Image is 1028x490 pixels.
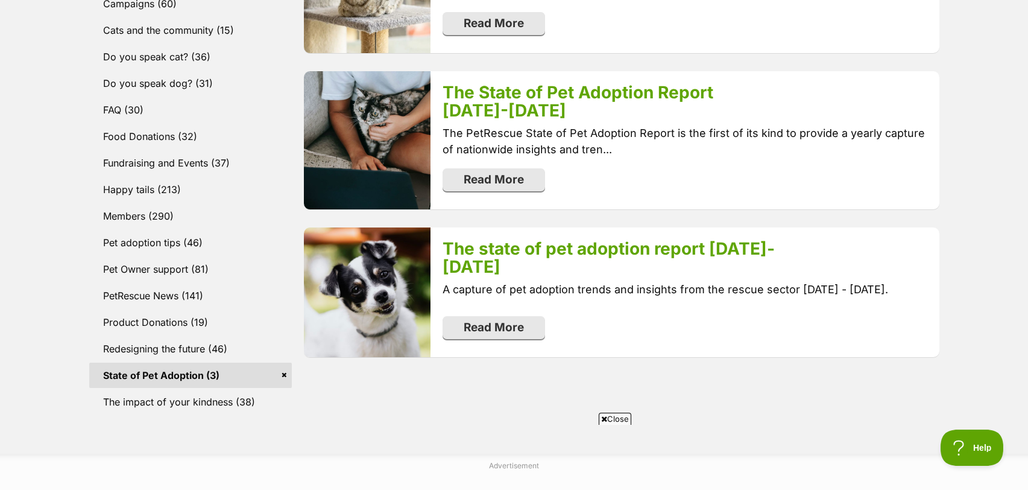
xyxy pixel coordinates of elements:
a: Members (290) [89,203,292,229]
a: Read More [443,12,545,35]
a: Redesigning the future (46) [89,336,292,361]
a: Food Donations (32) [89,124,292,149]
a: Read More [443,316,545,339]
a: Fundraising and Events (37) [89,150,292,176]
a: State of Pet Adoption (3) [89,363,292,388]
img: lx11gvgkx1vwlzaplkn0.jpg [304,227,430,357]
a: The impact of your kindness (38) [89,389,292,415]
a: PetRescue News (141) [89,283,292,308]
p: The PetRescue State of Pet Adoption Report is the first of its kind to provide a yearly capture o... [443,125,926,157]
img: tw4drhjyfbsrecdcqpdk.jpg [304,71,430,209]
a: Product Donations (19) [89,310,292,335]
a: Pet Owner support (81) [89,256,292,282]
iframe: Help Scout Beacon - Open [941,430,1004,466]
a: Do you speak dog? (31) [89,71,292,96]
p: A capture of pet adoption trends and insights from the rescue sector [DATE] - [DATE]. [443,281,926,297]
iframe: Advertisement [222,430,807,484]
a: Cats and the community (15) [89,17,292,43]
a: The State of Pet Adoption Report [DATE]-[DATE] [443,82,713,121]
a: Pet adoption tips (46) [89,230,292,255]
a: Do you speak cat? (36) [89,44,292,69]
span: Close [599,413,631,425]
a: FAQ (30) [89,97,292,122]
a: Read More [443,168,545,191]
a: The state of pet adoption report [DATE]-[DATE] [443,238,775,277]
a: Happy tails (213) [89,177,292,202]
